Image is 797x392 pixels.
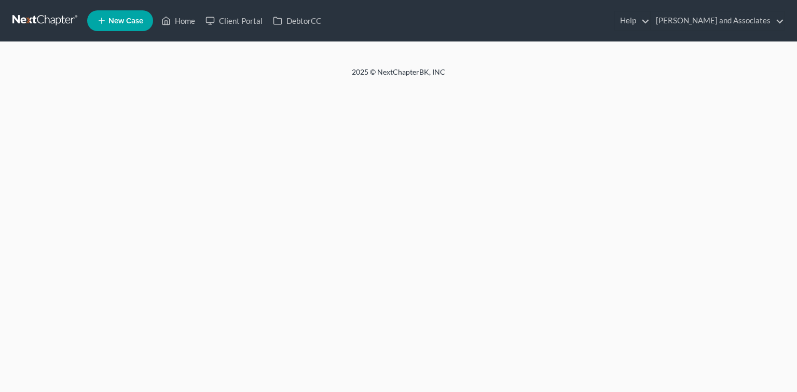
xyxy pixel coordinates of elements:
a: [PERSON_NAME] and Associates [651,11,784,30]
new-legal-case-button: New Case [87,10,153,31]
a: Home [156,11,200,30]
a: Client Portal [200,11,268,30]
div: 2025 © NextChapterBK, INC [103,67,694,86]
a: DebtorCC [268,11,326,30]
a: Help [615,11,650,30]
